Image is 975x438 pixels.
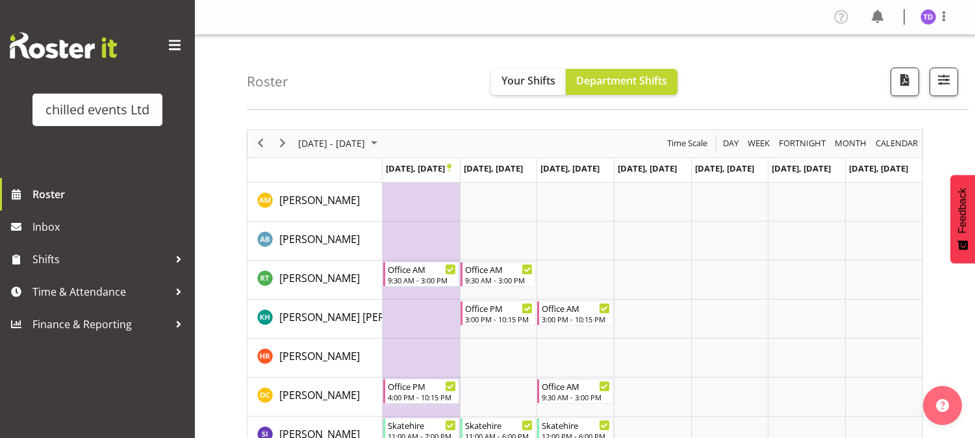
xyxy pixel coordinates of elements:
span: [PERSON_NAME] [279,388,360,402]
span: Inbox [32,217,188,237]
div: 9:30 AM - 3:00 PM [465,275,533,285]
span: [PERSON_NAME] [279,349,360,363]
div: previous period [249,130,272,157]
div: chilled events Ltd [45,100,149,120]
button: Previous [252,135,270,151]
button: Next [274,135,292,151]
button: Month [874,135,920,151]
span: Your Shifts [501,73,555,88]
button: September 2025 [296,135,383,151]
span: Day [722,135,740,151]
td: Connor Meldrum resource [247,300,383,339]
button: Filter Shifts [930,68,958,96]
span: Month [833,135,868,151]
div: Office AM [542,380,610,393]
a: [PERSON_NAME] [279,270,360,286]
span: [DATE], [DATE] [695,162,754,174]
span: Time & Attendance [32,282,169,302]
span: calendar [874,135,919,151]
div: Ija Romeyer"s event - Office PM Begin From Monday, September 22, 2025 at 4:00:00 PM GMT+12:00 End... [383,379,459,404]
span: [PERSON_NAME] [279,232,360,246]
div: Office AM [465,263,533,276]
span: Feedback [957,188,969,233]
button: Your Shifts [491,69,566,95]
div: 3:00 PM - 10:15 PM [465,314,533,324]
div: Casey Johnson"s event - Office AM Begin From Tuesday, September 23, 2025 at 9:30:00 AM GMT+12:00 ... [461,262,537,287]
div: Connor Meldrum"s event - Office PM Begin From Tuesday, September 23, 2025 at 3:00:00 PM GMT+12:00... [461,301,537,326]
button: Timeline Day [721,135,741,151]
td: Francesc Fernandez resource [247,339,383,378]
div: next period [272,130,294,157]
div: Skatehire [388,419,456,432]
button: Timeline Week [746,135,772,151]
button: Fortnight [777,135,828,151]
img: Rosterit website logo [10,32,117,58]
span: [DATE], [DATE] [540,162,600,174]
a: [PERSON_NAME] [279,231,360,247]
span: [DATE], [DATE] [849,162,908,174]
span: [DATE], [DATE] [618,162,677,174]
div: Ija Romeyer"s event - Office AM Begin From Wednesday, September 24, 2025 at 9:30:00 AM GMT+12:00 ... [537,379,613,404]
span: [DATE], [DATE] [464,162,523,174]
span: [DATE] - [DATE] [297,135,366,151]
span: Shifts [32,250,169,269]
div: September 22 - 28, 2025 [294,130,385,157]
button: Time Scale [665,135,710,151]
td: Ija Romeyer resource [247,378,383,417]
td: Ashleigh Bennison resource [247,222,383,261]
span: [DATE], [DATE] [772,162,831,174]
span: Fortnight [778,135,827,151]
button: Download a PDF of the roster according to the set date range. [891,68,919,96]
span: [PERSON_NAME] [PERSON_NAME] [279,310,443,324]
div: 3:00 PM - 10:15 PM [542,314,610,324]
div: Skatehire [542,419,610,432]
td: Alana Middleton resource [247,183,383,222]
a: [PERSON_NAME] [279,387,360,403]
h4: Roster [247,74,288,89]
img: help-xxl-2.png [936,399,949,412]
span: Time Scale [666,135,709,151]
div: Office AM [542,302,610,315]
span: Roster [32,185,188,204]
div: Skatehire [465,419,533,432]
a: [PERSON_NAME] [279,348,360,364]
span: [DATE], [DATE] [386,162,451,174]
a: [PERSON_NAME] [279,192,360,208]
div: 9:30 AM - 3:00 PM [388,275,456,285]
a: [PERSON_NAME] [PERSON_NAME] [279,309,443,325]
button: Feedback - Show survey [950,175,975,263]
div: Office AM [388,263,456,276]
div: Office PM [465,302,533,315]
div: Casey Johnson"s event - Office AM Begin From Monday, September 22, 2025 at 9:30:00 AM GMT+12:00 E... [383,262,459,287]
span: [PERSON_NAME] [279,271,360,285]
span: Finance & Reporting [32,315,169,334]
button: Timeline Month [833,135,869,151]
div: 4:00 PM - 10:15 PM [388,392,456,402]
div: 9:30 AM - 3:00 PM [542,392,610,402]
img: thomas-denzel1546.jpg [920,9,936,25]
span: [PERSON_NAME] [279,193,360,207]
td: Casey Johnson resource [247,261,383,300]
div: Office PM [388,380,456,393]
div: Connor Meldrum"s event - Office AM Begin From Wednesday, September 24, 2025 at 3:00:00 PM GMT+12:... [537,301,613,326]
button: Department Shifts [566,69,677,95]
span: Week [746,135,771,151]
span: Department Shifts [576,73,667,88]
